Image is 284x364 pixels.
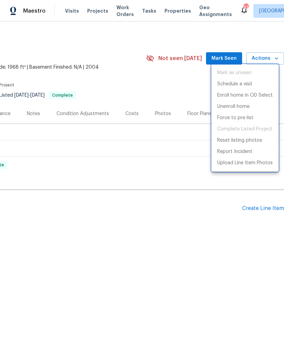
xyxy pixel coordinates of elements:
p: Unenroll home [217,103,250,110]
p: Reset listing photos [217,137,262,144]
p: Report Incident [217,148,252,155]
span: Project is already completed [212,124,278,135]
p: Force to pre-list [217,114,253,122]
p: Upload Line Item Photos [217,159,273,167]
p: Enroll home in OD Select [217,92,273,99]
p: Schedule a visit [217,81,252,88]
